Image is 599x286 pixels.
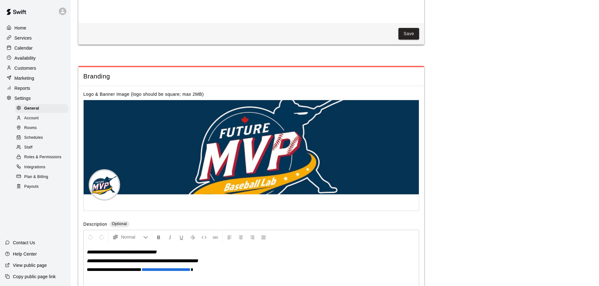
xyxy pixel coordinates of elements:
[236,231,246,243] button: Center Align
[110,231,151,243] button: Formatting Options
[247,231,258,243] button: Right Align
[24,144,32,151] span: Staff
[5,33,66,43] a: Services
[15,172,71,182] a: Plan & Billing
[15,114,68,123] div: Account
[121,234,143,240] span: Normal
[15,104,71,113] a: General
[85,231,96,243] button: Undo
[199,231,209,243] button: Insert Code
[15,143,71,153] a: Staff
[15,182,71,192] a: Payouts
[24,174,48,180] span: Plan & Billing
[13,240,35,246] p: Contact Us
[15,104,68,113] div: General
[83,92,204,97] label: Logo & Banner Image (logo should be square; max 2MB)
[5,73,66,83] a: Marketing
[13,273,56,280] p: Copy public page link
[24,115,39,121] span: Account
[14,75,34,81] p: Marketing
[15,153,68,162] div: Roles & Permissions
[24,184,39,190] span: Payouts
[15,153,71,162] a: Roles & Permissions
[224,231,235,243] button: Left Align
[24,105,39,112] span: General
[15,124,68,132] div: Rooms
[153,231,164,243] button: Format Bold
[15,133,68,142] div: Schedules
[398,28,419,40] button: Save
[5,94,66,103] a: Settings
[5,63,66,73] a: Customers
[15,182,68,191] div: Payouts
[15,123,71,133] a: Rooms
[13,251,37,257] p: Help Center
[15,163,68,172] div: Integrations
[187,231,198,243] button: Format Strikethrough
[5,84,66,93] a: Reports
[13,262,47,268] p: View public page
[15,173,68,181] div: Plan & Billing
[14,55,36,61] p: Availability
[83,221,107,228] label: Description
[14,95,31,101] p: Settings
[5,43,66,53] a: Calendar
[258,231,269,243] button: Justify Align
[165,231,175,243] button: Format Italics
[24,125,37,131] span: Rooms
[14,25,26,31] p: Home
[15,133,71,143] a: Schedules
[112,222,127,226] span: Optional
[15,143,68,152] div: Staff
[24,154,61,160] span: Roles & Permissions
[14,65,36,71] p: Customers
[24,135,43,141] span: Schedules
[96,231,107,243] button: Redo
[15,162,71,172] a: Integrations
[14,45,33,51] p: Calendar
[5,23,66,33] a: Home
[14,35,32,41] p: Services
[210,231,221,243] button: Insert Link
[176,231,187,243] button: Format Underline
[14,85,30,91] p: Reports
[15,113,71,123] a: Account
[24,164,46,170] span: Integrations
[5,53,66,63] a: Availability
[83,72,419,81] span: Branding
